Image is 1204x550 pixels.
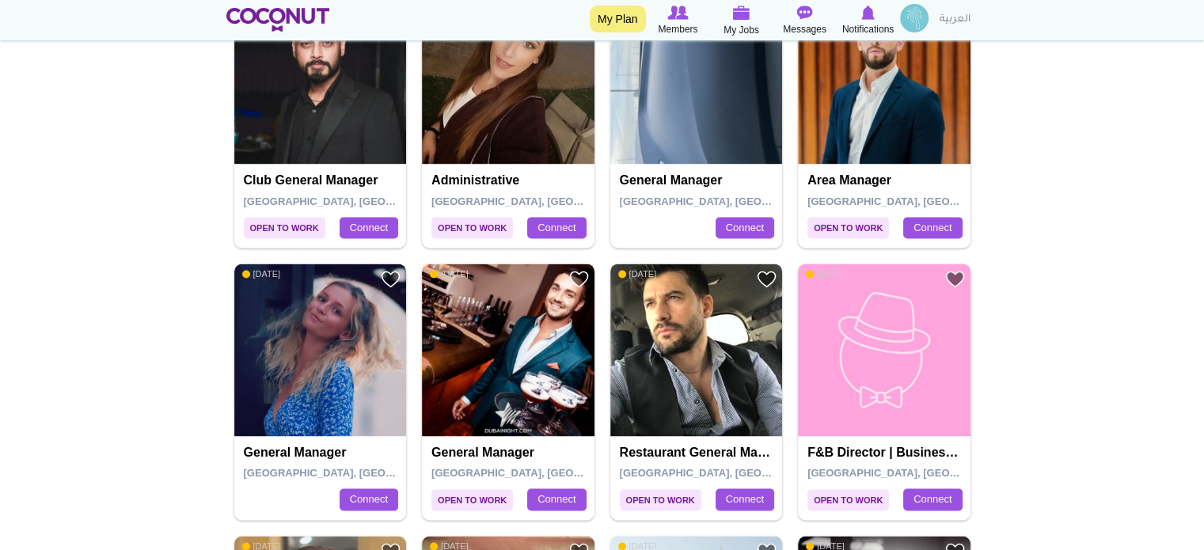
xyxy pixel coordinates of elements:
[527,488,586,510] a: Connect
[431,217,513,238] span: Open to Work
[861,6,875,20] img: Notifications
[667,6,688,20] img: Browse Members
[620,195,845,207] span: [GEOGRAPHIC_DATA], [GEOGRAPHIC_DATA]
[590,6,646,32] a: My Plan
[807,446,965,460] h4: F&B Director | Business Development | Restaurant Consultancy | F&B Strategy & Development special...
[527,217,586,239] a: Connect
[620,467,845,479] span: [GEOGRAPHIC_DATA], [GEOGRAPHIC_DATA]
[757,269,777,289] a: Add to Favourites
[842,21,894,37] span: Notifications
[807,173,965,188] h4: Area Manager
[807,489,889,510] span: Open to Work
[932,4,978,36] a: العربية
[226,8,330,32] img: Home
[807,467,1033,479] span: [GEOGRAPHIC_DATA], [GEOGRAPHIC_DATA]
[431,195,657,207] span: [GEOGRAPHIC_DATA], [GEOGRAPHIC_DATA]
[618,268,657,279] span: [DATE]
[773,4,837,37] a: Messages Messages
[620,446,777,460] h4: Restaurant General Manager
[903,488,962,510] a: Connect
[647,4,710,37] a: Browse Members Members
[807,217,889,238] span: Open to Work
[431,489,513,510] span: Open to Work
[807,195,1033,207] span: [GEOGRAPHIC_DATA], [GEOGRAPHIC_DATA]
[806,268,845,279] span: [DATE]
[716,217,774,239] a: Connect
[244,467,469,479] span: [GEOGRAPHIC_DATA], [GEOGRAPHIC_DATA]
[620,489,701,510] span: Open to Work
[724,22,759,38] span: My Jobs
[658,21,697,37] span: Members
[945,269,965,289] a: Add to Favourites
[244,195,469,207] span: [GEOGRAPHIC_DATA], [GEOGRAPHIC_DATA]
[710,4,773,38] a: My Jobs My Jobs
[569,269,589,289] a: Add to Favourites
[430,268,469,279] span: [DATE]
[783,21,826,37] span: Messages
[340,488,398,510] a: Connect
[244,446,401,460] h4: General Manager
[431,446,589,460] h4: General Manager
[242,268,281,279] span: [DATE]
[620,173,777,188] h4: General Manager
[903,217,962,239] a: Connect
[340,217,398,239] a: Connect
[797,6,813,20] img: Messages
[733,6,750,20] img: My Jobs
[244,173,401,188] h4: Club General Manager
[381,269,401,289] a: Add to Favourites
[244,217,325,238] span: Open to Work
[431,173,589,188] h4: Administrative
[716,488,774,510] a: Connect
[837,4,900,37] a: Notifications Notifications
[431,467,657,479] span: [GEOGRAPHIC_DATA], [GEOGRAPHIC_DATA]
